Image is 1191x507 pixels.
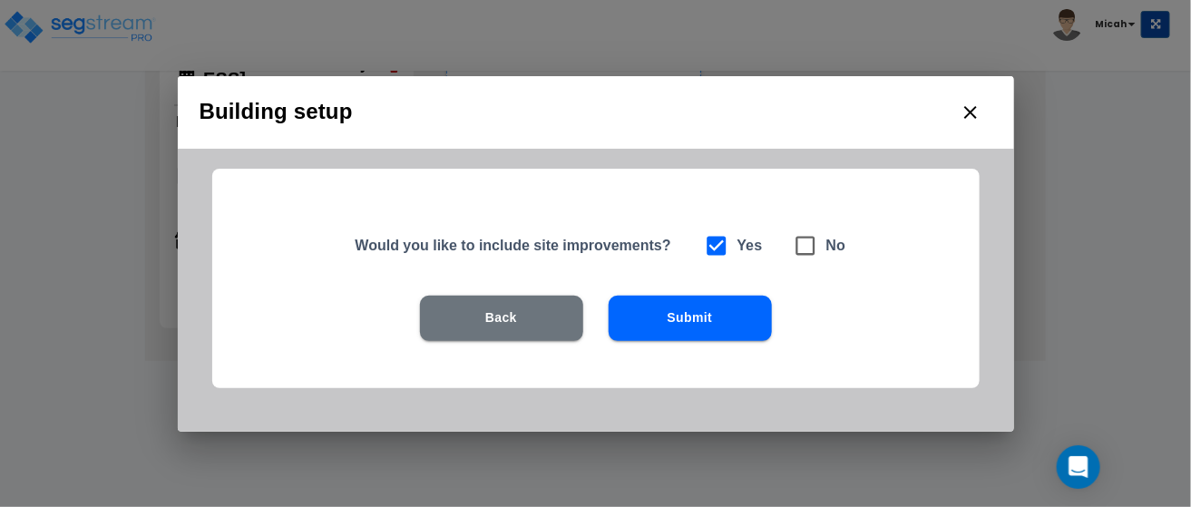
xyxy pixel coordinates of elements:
[1057,445,1100,489] div: Open Intercom Messenger
[609,296,772,341] button: Submit
[826,233,846,258] h6: No
[949,91,992,134] button: close
[356,236,681,255] h5: Would you like to include site improvements?
[420,296,583,341] button: Back
[737,233,763,258] h6: Yes
[178,76,1014,149] h2: Building setup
